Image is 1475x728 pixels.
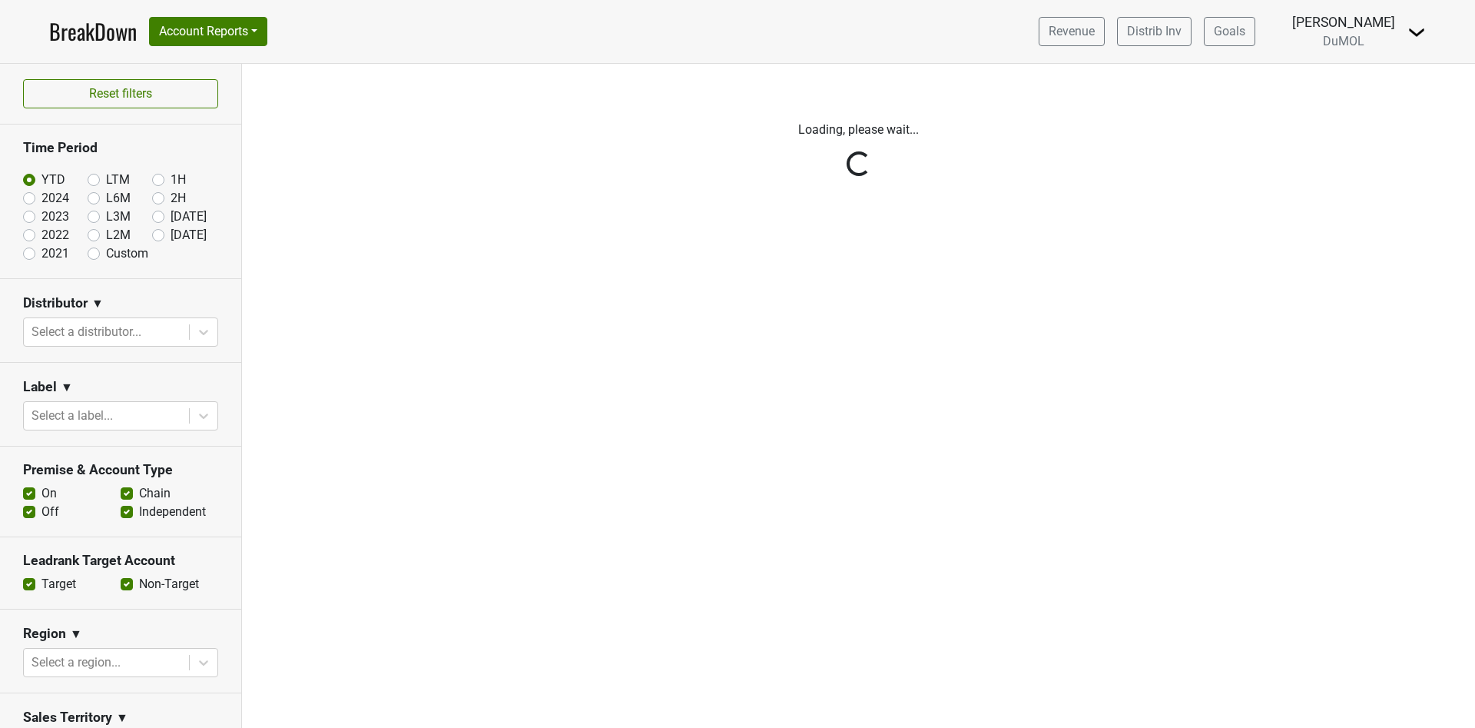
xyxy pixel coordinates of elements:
span: DuMOL [1323,34,1364,48]
a: Revenue [1039,17,1105,46]
a: BreakDown [49,15,137,48]
a: Goals [1204,17,1255,46]
div: [PERSON_NAME] [1292,12,1395,32]
p: Loading, please wait... [433,121,1285,139]
button: Account Reports [149,17,267,46]
a: Distrib Inv [1117,17,1192,46]
img: Dropdown Menu [1407,23,1426,42]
